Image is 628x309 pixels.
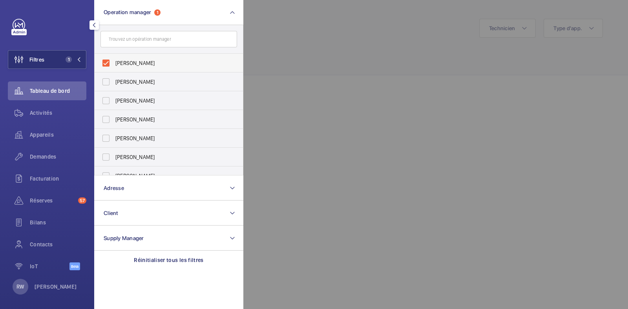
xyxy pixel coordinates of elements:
[16,283,24,291] p: RW
[35,283,77,291] p: [PERSON_NAME]
[8,50,86,69] button: Filtres1
[30,175,86,183] span: Facturation
[30,219,86,226] span: Bilans
[30,240,86,248] span: Contacts
[30,262,69,270] span: IoT
[29,56,44,63] span: Filtres
[30,87,86,95] span: Tableau de bord
[78,197,86,204] span: 57
[66,56,72,63] span: 1
[69,262,80,270] span: Beta
[30,109,86,117] span: Activités
[30,197,75,204] span: Réserves
[30,131,86,139] span: Appareils
[30,153,86,161] span: Demandes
